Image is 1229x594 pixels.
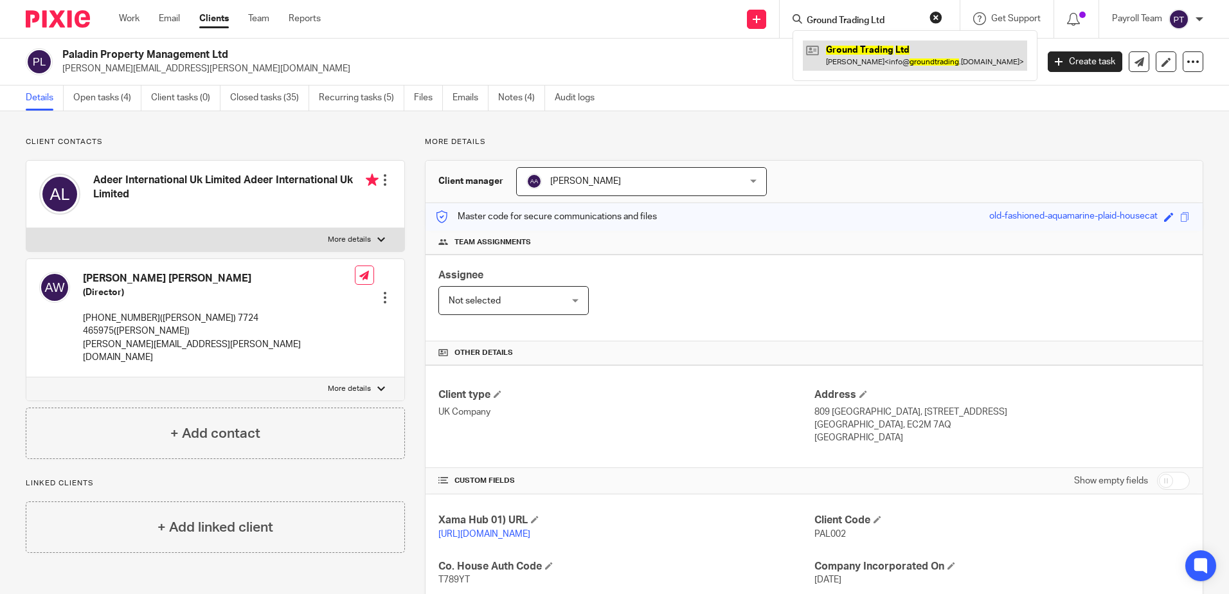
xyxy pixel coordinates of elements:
[73,85,141,111] a: Open tasks (4)
[93,174,379,201] h4: Adeer International Uk Limited Adeer International Uk Limited
[1169,9,1189,30] img: svg%3E
[526,174,542,189] img: svg%3E
[328,235,371,245] p: More details
[814,575,841,584] span: [DATE]
[151,85,220,111] a: Client tasks (0)
[230,85,309,111] a: Closed tasks (35)
[366,174,379,186] i: Primary
[989,210,1158,224] div: old-fashioned-aquamarine-plaid-housecat
[814,431,1190,444] p: [GEOGRAPHIC_DATA]
[438,476,814,486] h4: CUSTOM FIELDS
[454,237,531,248] span: Team assignments
[159,12,180,25] a: Email
[62,48,835,62] h2: Paladin Property Management Ltd
[1048,51,1122,72] a: Create task
[328,384,371,394] p: More details
[414,85,443,111] a: Files
[814,560,1190,573] h4: Company Incorporated On
[550,177,621,186] span: [PERSON_NAME]
[83,286,355,299] h5: (Director)
[929,11,942,24] button: Clear
[498,85,545,111] a: Notes (4)
[425,137,1203,147] p: More details
[438,270,483,280] span: Assignee
[319,85,404,111] a: Recurring tasks (5)
[805,15,921,27] input: Search
[1074,474,1148,487] label: Show empty fields
[438,560,814,573] h4: Co. House Auth Code
[814,530,846,539] span: PAL002
[26,478,405,489] p: Linked clients
[170,424,260,444] h4: + Add contact
[26,137,405,147] p: Client contacts
[438,514,814,527] h4: Xama Hub 01) URL
[62,62,1028,75] p: [PERSON_NAME][EMAIL_ADDRESS][PERSON_NAME][DOMAIN_NAME]
[1112,12,1162,25] p: Payroll Team
[119,12,139,25] a: Work
[814,514,1190,527] h4: Client Code
[26,10,90,28] img: Pixie
[83,312,355,338] p: [PHONE_NUMBER]([PERSON_NAME]) 7724 465975([PERSON_NAME])
[26,85,64,111] a: Details
[39,174,80,215] img: svg%3E
[454,348,513,358] span: Other details
[39,272,70,303] img: svg%3E
[555,85,604,111] a: Audit logs
[435,210,657,223] p: Master code for secure communications and files
[814,406,1190,419] p: 809 [GEOGRAPHIC_DATA], [STREET_ADDRESS]
[83,338,355,364] p: [PERSON_NAME][EMAIL_ADDRESS][PERSON_NAME][DOMAIN_NAME]
[814,419,1190,431] p: [GEOGRAPHIC_DATA], EC2M 7AQ
[453,85,489,111] a: Emails
[199,12,229,25] a: Clients
[83,272,355,285] h4: [PERSON_NAME] [PERSON_NAME]
[438,406,814,419] p: UK Company
[248,12,269,25] a: Team
[449,296,501,305] span: Not selected
[814,388,1190,402] h4: Address
[438,575,470,584] span: T789YT
[438,530,530,539] a: [URL][DOMAIN_NAME]
[438,175,503,188] h3: Client manager
[26,48,53,75] img: svg%3E
[991,14,1041,23] span: Get Support
[157,517,273,537] h4: + Add linked client
[438,388,814,402] h4: Client type
[289,12,321,25] a: Reports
